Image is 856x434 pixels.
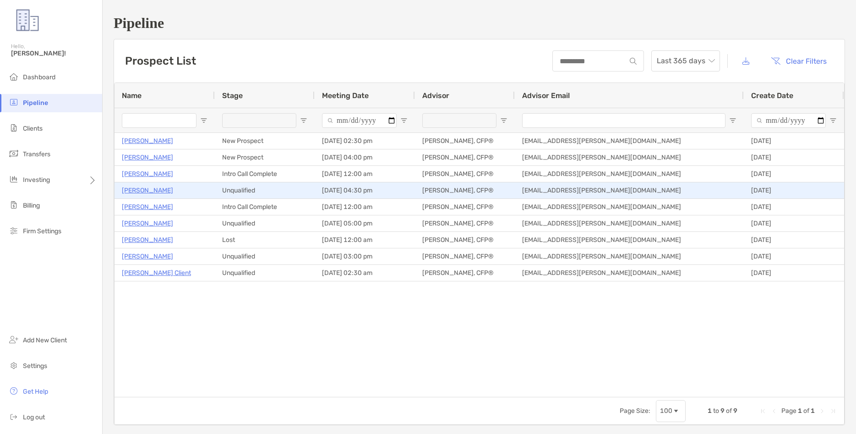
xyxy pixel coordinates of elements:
button: Open Filter Menu [300,117,307,124]
div: [EMAIL_ADDRESS][PERSON_NAME][DOMAIN_NAME] [515,133,744,149]
div: [DATE] 04:30 pm [315,182,415,198]
img: Zoe Logo [11,4,44,37]
span: 9 [733,407,737,415]
a: [PERSON_NAME] [122,201,173,213]
div: [DATE] 12:00 am [315,166,415,182]
span: Meeting Date [322,91,369,100]
img: billing icon [8,199,19,210]
a: [PERSON_NAME] [122,185,173,196]
span: Advisor [422,91,449,100]
span: Advisor Email [522,91,570,100]
img: input icon [630,58,637,65]
img: investing icon [8,174,19,185]
span: of [803,407,809,415]
div: First Page [759,407,767,415]
div: [DATE] 12:00 am [315,199,415,215]
a: [PERSON_NAME] [122,218,173,229]
img: dashboard icon [8,71,19,82]
div: [DATE] [744,149,844,165]
div: [EMAIL_ADDRESS][PERSON_NAME][DOMAIN_NAME] [515,199,744,215]
div: [PERSON_NAME], CFP® [415,166,515,182]
span: 1 [798,407,802,415]
input: Create Date Filter Input [751,113,826,128]
div: [EMAIL_ADDRESS][PERSON_NAME][DOMAIN_NAME] [515,215,744,231]
span: of [726,407,732,415]
div: [PERSON_NAME], CFP® [415,265,515,281]
div: [EMAIL_ADDRESS][PERSON_NAME][DOMAIN_NAME] [515,248,744,264]
input: Meeting Date Filter Input [322,113,397,128]
a: [PERSON_NAME] [122,251,173,262]
span: Clients [23,125,43,132]
img: logout icon [8,411,19,422]
a: [PERSON_NAME] [122,234,173,246]
div: [DATE] 02:30 am [315,265,415,281]
div: New Prospect [215,133,315,149]
div: [DATE] [744,182,844,198]
span: to [713,407,719,415]
div: Intro Call Complete [215,199,315,215]
div: [DATE] [744,133,844,149]
span: Transfers [23,150,50,158]
div: Last Page [829,407,837,415]
div: Unqualified [215,265,315,281]
div: Unqualified [215,182,315,198]
span: 1 [708,407,712,415]
span: 1 [811,407,815,415]
button: Open Filter Menu [200,117,207,124]
button: Open Filter Menu [729,117,736,124]
div: [DATE] 12:00 am [315,232,415,248]
img: clients icon [8,122,19,133]
span: Page [781,407,796,415]
div: [DATE] [744,215,844,231]
div: [PERSON_NAME], CFP® [415,182,515,198]
a: [PERSON_NAME] [122,135,173,147]
div: Page Size: [620,407,650,415]
a: [PERSON_NAME] Client [122,267,191,279]
div: [PERSON_NAME], CFP® [415,248,515,264]
div: [PERSON_NAME], CFP® [415,149,515,165]
span: Log out [23,413,45,421]
p: [PERSON_NAME] [122,168,173,180]
span: Firm Settings [23,227,61,235]
div: [EMAIL_ADDRESS][PERSON_NAME][DOMAIN_NAME] [515,182,744,198]
div: [PERSON_NAME], CFP® [415,232,515,248]
img: get-help icon [8,385,19,396]
span: Add New Client [23,336,67,344]
div: [EMAIL_ADDRESS][PERSON_NAME][DOMAIN_NAME] [515,232,744,248]
div: [DATE] [744,199,844,215]
div: [PERSON_NAME], CFP® [415,199,515,215]
button: Open Filter Menu [400,117,408,124]
span: Billing [23,202,40,209]
span: Settings [23,362,47,370]
span: Last 365 days [657,51,714,71]
div: [EMAIL_ADDRESS][PERSON_NAME][DOMAIN_NAME] [515,265,744,281]
div: Previous Page [770,407,778,415]
div: [DATE] [744,265,844,281]
img: settings icon [8,360,19,371]
button: Clear Filters [764,51,834,71]
span: Name [122,91,142,100]
button: Open Filter Menu [500,117,507,124]
span: 9 [720,407,725,415]
div: 100 [660,407,672,415]
span: Pipeline [23,99,48,107]
div: Page Size [656,400,686,422]
input: Advisor Email Filter Input [522,113,725,128]
div: Next Page [818,407,826,415]
div: [DATE] [744,166,844,182]
img: pipeline icon [8,97,19,108]
div: [DATE] 02:30 pm [315,133,415,149]
span: Investing [23,176,50,184]
a: [PERSON_NAME] [122,152,173,163]
div: [PERSON_NAME], CFP® [415,215,515,231]
div: Unqualified [215,248,315,264]
img: firm-settings icon [8,225,19,236]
